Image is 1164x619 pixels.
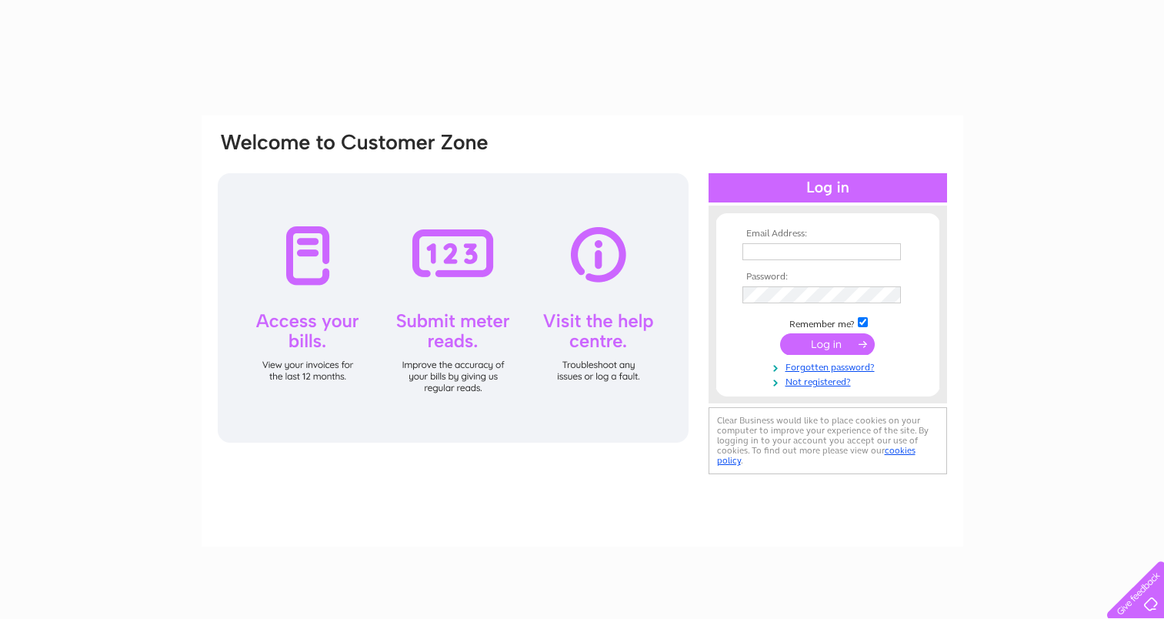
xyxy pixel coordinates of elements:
td: Remember me? [739,315,917,330]
input: Submit [780,333,875,355]
div: Clear Business would like to place cookies on your computer to improve your experience of the sit... [709,407,947,474]
a: cookies policy [717,445,916,466]
a: Forgotten password? [742,359,917,373]
th: Email Address: [739,229,917,239]
a: Not registered? [742,373,917,388]
th: Password: [739,272,917,283]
